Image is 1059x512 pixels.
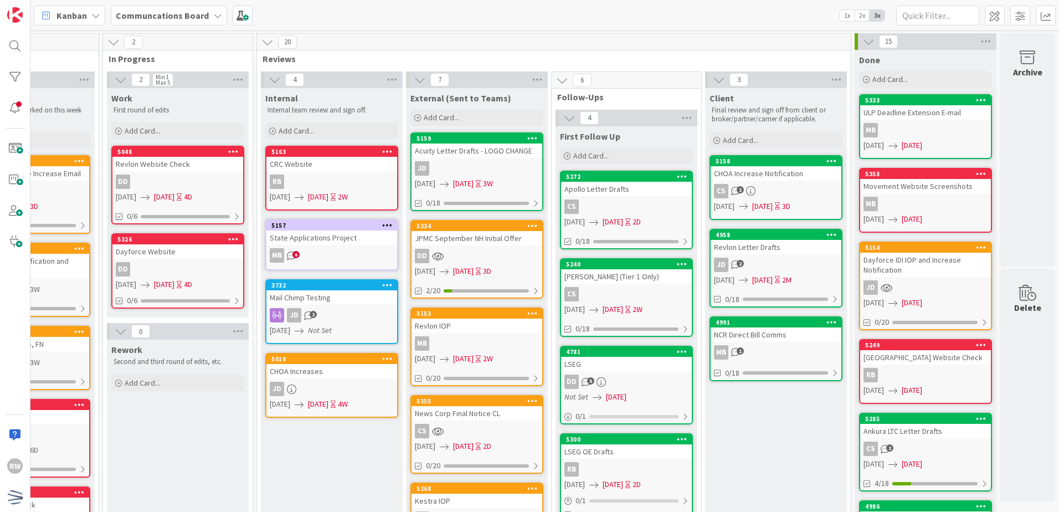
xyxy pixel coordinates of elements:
[714,345,728,360] div: MB
[116,279,136,290] span: [DATE]
[860,179,991,193] div: Movement Website Screenshots
[865,96,991,104] div: 5333
[271,281,397,289] div: 3732
[711,230,841,240] div: 4958
[156,80,170,85] div: Max 5
[116,10,209,21] b: Communcations Board
[112,262,243,277] div: DD
[782,274,791,286] div: 2M
[415,178,435,190] span: [DATE]
[266,308,397,322] div: JD
[30,444,38,456] div: 6D
[561,172,692,182] div: 5272
[561,259,692,269] div: 5240
[716,157,841,165] div: 5158
[415,161,429,176] div: JD
[424,112,459,122] span: Add Card...
[860,350,991,365] div: [GEOGRAPHIC_DATA] Website Check
[564,392,588,402] i: Not Set
[902,458,922,470] span: [DATE]
[426,285,440,296] span: 2/20
[410,93,511,104] span: External (Sent to Teams)
[561,269,692,284] div: [PERSON_NAME] (Tier 1 Only)
[417,310,542,318] div: 5153
[860,368,991,382] div: RB
[561,347,692,371] div: 4781LSEG
[266,221,397,231] div: 5157
[266,147,397,171] div: 5163CRC Website
[116,175,130,189] div: DD
[860,95,991,105] div: 5333
[412,221,542,245] div: 5334JPMC September NH Initial Offer
[415,424,429,438] div: CS
[566,436,692,443] div: 5300
[711,345,841,360] div: MB
[723,135,758,145] span: Add Card...
[412,396,542,406] div: 5355
[863,123,878,137] div: MB
[271,355,397,363] div: 5018
[860,169,991,179] div: 5358
[603,216,623,228] span: [DATE]
[266,290,397,305] div: Mail Chimp Testing
[415,441,435,452] span: [DATE]
[268,106,396,115] p: Internal team review and sign off.
[575,323,590,335] span: 0/18
[124,35,143,49] span: 2
[561,199,692,214] div: CS
[112,157,243,171] div: Revlon Website Check
[412,221,542,231] div: 5334
[292,251,300,258] span: 6
[7,7,23,23] img: Visit kanbanzone.com
[603,479,623,490] span: [DATE]
[737,186,744,193] span: 1
[7,458,23,474] div: RW
[1014,301,1041,314] div: Delete
[875,316,889,328] span: 0/20
[561,462,692,477] div: RB
[417,485,542,493] div: 5268
[863,442,878,456] div: CS
[111,344,142,355] span: Rework
[561,172,692,196] div: 5272Apollo Letter Drafts
[860,280,991,295] div: JD
[564,199,579,214] div: CS
[270,398,290,410] span: [DATE]
[453,353,474,365] span: [DATE]
[712,106,840,124] p: Final review and sign off from client or broker/partner/carrier if applicable.
[308,325,332,335] i: Not Set
[412,161,542,176] div: JD
[863,213,884,225] span: [DATE]
[271,148,397,156] div: 5163
[114,106,242,115] p: First round of edits
[561,434,692,459] div: 5300LSEG OE Drafts
[725,367,739,379] span: 0/18
[112,244,243,259] div: Dayforce Website
[860,105,991,120] div: ULP Deadline Extension E-mail
[287,308,301,322] div: JD
[266,364,397,378] div: CHOA Increases
[714,201,734,212] span: [DATE]
[112,234,243,259] div: 5326Dayforce Website
[415,353,435,365] span: [DATE]
[711,318,841,327] div: 4991
[112,147,243,171] div: 5048Revlon Website Check
[338,398,348,410] div: 4W
[561,347,692,357] div: 4781
[266,221,397,245] div: 5157State Applications Project
[412,134,542,158] div: 5159Acuity Letter Drafts - LOGO CHANGE
[114,357,242,366] p: Second and third round of edits, etc.
[156,74,169,80] div: Min 1
[412,396,542,421] div: 5355News Corp Final Notice CL
[860,424,991,438] div: Ankura LTC Letter Drafts
[111,93,132,104] span: Work
[453,265,474,277] span: [DATE]
[412,249,542,263] div: DD
[860,442,991,456] div: CS
[1013,65,1042,79] div: Archive
[633,216,641,228] div: 2D
[308,191,328,203] span: [DATE]
[426,460,440,472] span: 0/20
[266,382,397,396] div: JD
[266,354,397,364] div: 5018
